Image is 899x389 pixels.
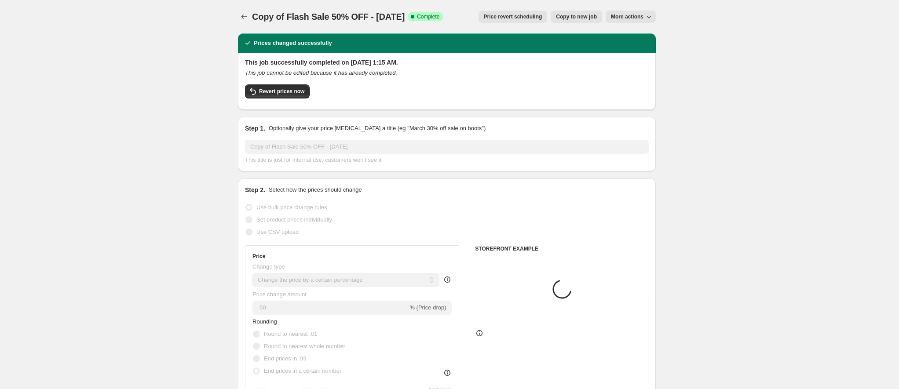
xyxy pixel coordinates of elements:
span: Round to nearest whole number [264,343,345,349]
h2: Prices changed successfully [254,39,332,47]
p: Optionally give your price [MEDICAL_DATA] a title (eg "March 30% off sale on boots") [269,124,486,133]
button: Price change jobs [238,11,250,23]
span: Complete [417,13,439,20]
button: Price revert scheduling [479,11,548,23]
span: Set product prices individually [256,216,332,223]
span: % (Price drop) [409,304,446,311]
i: This job cannot be edited because it has already completed. [245,69,397,76]
h2: Step 1. [245,124,265,133]
div: help [443,275,452,284]
input: -15 [252,301,408,315]
button: Copy to new job [551,11,602,23]
span: Copy of Flash Sale 50% OFF - [DATE] [252,12,405,22]
button: Revert prices now [245,84,310,98]
span: Round to nearest .01 [264,331,317,337]
span: Use CSV upload [256,229,299,235]
span: Price revert scheduling [484,13,542,20]
span: Copy to new job [556,13,597,20]
span: End prices in a certain number [264,367,341,374]
h3: Price [252,253,265,260]
h2: This job successfully completed on [DATE] 1:15 AM. [245,58,649,67]
span: Rounding [252,318,277,325]
span: Price change amount [252,291,307,298]
input: 30% off holiday sale [245,140,649,154]
span: More actions [611,13,643,20]
h2: Step 2. [245,185,265,194]
p: Select how the prices should change [269,185,362,194]
button: More actions [606,11,656,23]
span: Use bulk price change rules [256,204,327,211]
span: Revert prices now [259,88,304,95]
span: This title is just for internal use, customers won't see it [245,156,381,163]
span: End prices in .99 [264,355,307,362]
span: Change type [252,263,285,270]
h6: STOREFRONT EXAMPLE [475,245,649,252]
